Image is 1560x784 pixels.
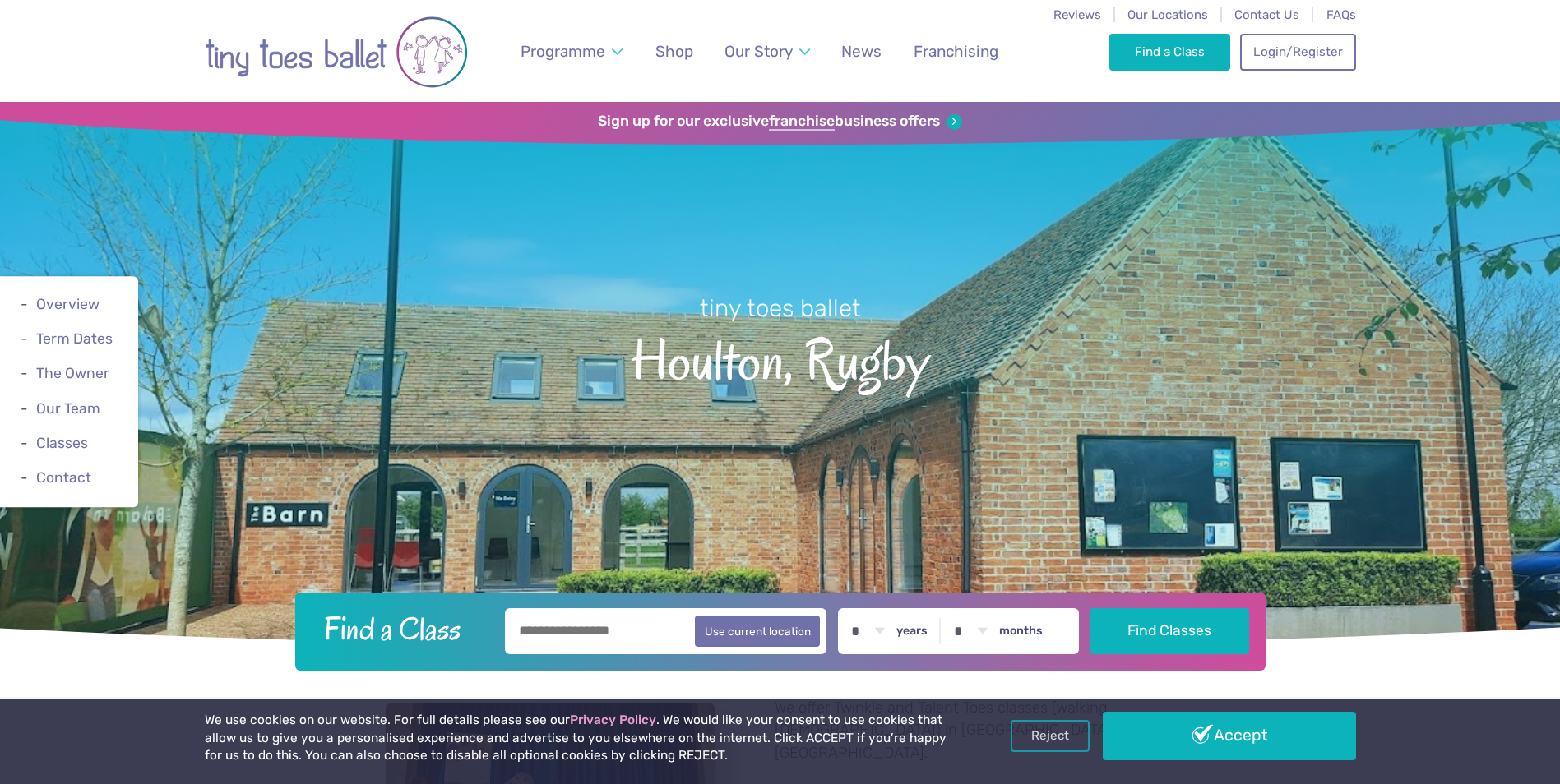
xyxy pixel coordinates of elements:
[311,608,493,649] h2: Find a Class
[36,435,88,451] a: Classes
[769,113,835,131] strong: franchise
[716,32,817,71] a: Our Story
[914,42,998,61] span: Franchising
[695,616,821,647] button: Use current location
[1053,7,1101,22] a: Reviews
[1234,7,1299,22] a: Contact Us
[36,366,109,382] a: The Owner
[512,32,630,71] a: Programme
[999,624,1043,639] label: months
[905,32,1006,71] a: Franchising
[36,296,100,312] a: Overview
[36,330,113,347] a: Term Dates
[205,11,468,94] img: tiny toes ballet
[598,113,962,131] a: Sign up for our exclusivefranchisebusiness offers
[36,469,91,486] a: Contact
[1011,720,1090,751] a: Reject
[205,712,953,765] p: We use cookies on our website. For full details please see our . We would like your consent to us...
[1326,7,1356,22] a: FAQs
[700,294,861,322] small: tiny toes ballet
[570,713,656,727] a: Privacy Policy
[724,42,793,61] span: Our Story
[1103,712,1356,759] a: Accept
[1109,34,1230,70] a: Find a Class
[521,42,605,61] span: Programme
[841,42,882,61] span: News
[1127,7,1208,22] a: Our Locations
[647,32,701,71] a: Shop
[655,42,693,61] span: Shop
[29,325,1531,391] span: Houlton, Rugby
[1090,608,1249,654] button: Find Classes
[834,32,890,71] a: News
[1240,34,1355,70] a: Login/Register
[896,624,928,639] label: years
[36,400,100,417] a: Our Team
